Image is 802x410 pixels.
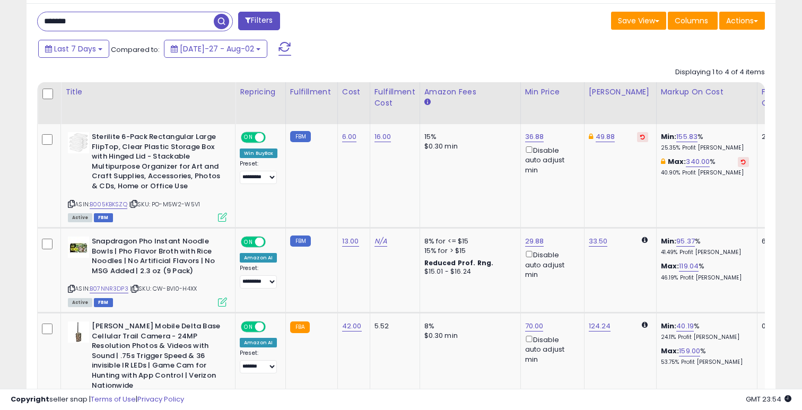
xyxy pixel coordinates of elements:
button: Columns [668,12,718,30]
div: 5.52 [374,321,412,331]
div: Preset: [240,265,277,289]
div: $0.30 min [424,142,512,151]
div: % [661,261,749,281]
button: [DATE]-27 - Aug-02 [164,40,267,58]
div: Displaying 1 to 4 of 4 items [675,67,765,77]
a: 13.00 [342,236,359,247]
div: 23 [762,132,795,142]
b: Min: [661,236,677,246]
p: 25.35% Profit [PERSON_NAME] [661,144,749,152]
span: OFF [264,133,281,142]
p: 46.19% Profit [PERSON_NAME] [661,274,749,282]
div: Amazon AI [240,338,277,347]
a: 49.88 [596,132,615,142]
b: Snapdragon Pho Instant Noodle Bowls | Pho Flavor Broth with Rice Noodles | No Artificial Flavors ... [92,237,221,278]
div: ASIN: [68,237,227,306]
th: The percentage added to the cost of goods (COGS) that forms the calculator for Min & Max prices. [656,82,757,124]
div: Preset: [240,350,277,373]
a: Terms of Use [91,394,136,404]
div: % [661,346,749,366]
span: OFF [264,238,281,247]
div: Disable auto adjust min [525,249,576,280]
img: 41g2JQccZUL._SL40_.jpg [68,237,89,258]
span: Columns [675,15,708,26]
div: % [661,157,749,177]
a: 155.83 [676,132,698,142]
button: Filters [238,12,280,30]
a: B005KBKSZQ [90,200,127,209]
div: Min Price [525,86,580,98]
div: Disable auto adjust min [525,144,576,175]
b: [PERSON_NAME] Mobile Delta Base Cellular Trail Camera - 24MP Resolution Photos & Videos with Soun... [92,321,221,393]
b: Max: [661,346,679,356]
img: 31Xz-xn2kKL._SL40_.jpg [68,132,89,153]
div: Fulfillment [290,86,333,98]
b: Max: [661,261,679,271]
div: Fulfillment Cost [374,86,415,109]
strong: Copyright [11,394,49,404]
a: 70.00 [525,321,544,332]
a: 159.00 [679,346,700,356]
div: Preset: [240,160,277,184]
small: FBA [290,321,310,333]
span: All listings currently available for purchase on Amazon [68,298,92,307]
a: 29.88 [525,236,544,247]
div: 8% for <= $15 [424,237,512,246]
div: 15% for > $15 [424,246,512,256]
a: N/A [374,236,387,247]
div: $15.01 - $16.24 [424,267,512,276]
a: 340.00 [686,156,710,167]
div: Repricing [240,86,281,98]
span: ON [242,133,255,142]
a: 124.24 [589,321,611,332]
p: 41.49% Profit [PERSON_NAME] [661,249,749,256]
a: Privacy Policy [137,394,184,404]
span: OFF [264,322,281,332]
a: 6.00 [342,132,357,142]
div: seller snap | | [11,395,184,405]
div: 60 [762,237,795,246]
div: Markup on Cost [661,86,753,98]
span: 2025-08-15 23:54 GMT [746,394,791,404]
span: | SKU: CW-BVI0-H4XX [130,284,197,293]
div: [PERSON_NAME] [589,86,652,98]
a: B07NNR3DP3 [90,284,128,293]
div: $0.30 min [424,331,512,341]
span: | SKU: PO-M5W2-W5V1 [129,200,200,208]
a: 42.00 [342,321,362,332]
span: Compared to: [111,45,160,55]
div: Amazon AI [240,253,277,263]
i: Calculated using Dynamic Max Price. [642,237,648,243]
div: % [661,237,749,256]
span: FBM [94,213,113,222]
a: 119.04 [679,261,699,272]
div: Disable auto adjust min [525,334,576,364]
img: 31joxJHdoJL._SL40_.jpg [68,321,89,343]
a: 95.37 [676,236,695,247]
div: 15% [424,132,512,142]
div: 0 [762,321,795,331]
a: 36.88 [525,132,544,142]
button: Save View [611,12,666,30]
b: Max: [668,156,686,167]
small: FBM [290,131,311,142]
span: [DATE]-27 - Aug-02 [180,43,254,54]
span: Last 7 Days [54,43,96,54]
b: Min: [661,132,677,142]
a: 33.50 [589,236,608,247]
a: 16.00 [374,132,391,142]
div: ASIN: [68,132,227,221]
button: Actions [719,12,765,30]
span: All listings currently available for purchase on Amazon [68,213,92,222]
button: Last 7 Days [38,40,109,58]
div: % [661,132,749,152]
span: FBM [94,298,113,307]
div: Title [65,86,231,98]
span: ON [242,238,255,247]
div: Amazon Fees [424,86,516,98]
div: Cost [342,86,365,98]
span: ON [242,322,255,332]
b: Sterilite 6-Pack Rectangular Large FlipTop, Clear Plastic Storage Box with Hinged Lid - Stackable... [92,132,221,194]
div: Win BuyBox [240,149,277,158]
small: FBM [290,235,311,247]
